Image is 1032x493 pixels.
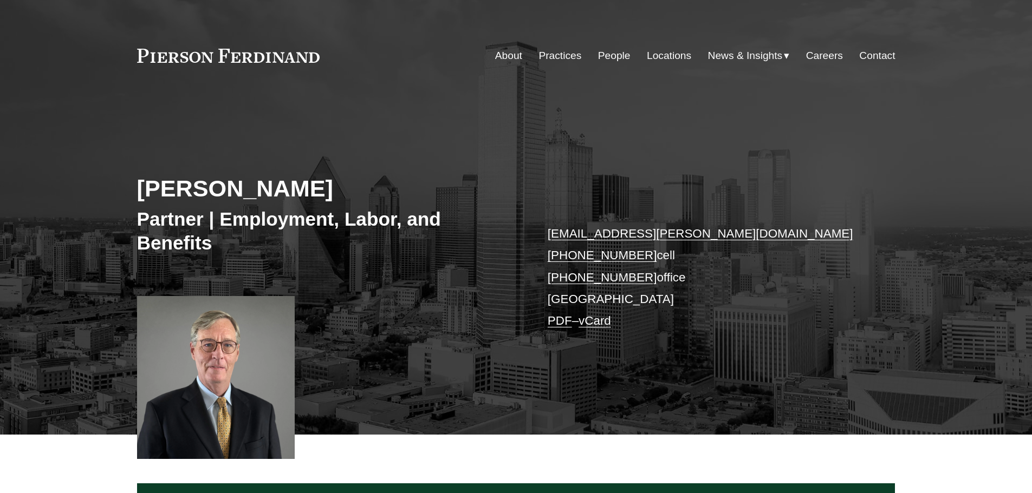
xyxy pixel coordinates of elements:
a: [EMAIL_ADDRESS][PERSON_NAME][DOMAIN_NAME] [548,227,853,240]
a: About [495,45,522,66]
p: cell office [GEOGRAPHIC_DATA] – [548,223,864,332]
a: Careers [806,45,843,66]
a: Locations [647,45,691,66]
a: vCard [579,314,611,327]
a: Contact [859,45,895,66]
h2: [PERSON_NAME] [137,174,516,202]
a: PDF [548,314,572,327]
a: Practices [538,45,581,66]
a: [PHONE_NUMBER] [548,271,657,284]
span: News & Insights [708,47,783,65]
a: folder dropdown [708,45,790,66]
a: People [598,45,631,66]
h3: Partner | Employment, Labor, and Benefits [137,207,516,254]
a: [PHONE_NUMBER] [548,248,657,262]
